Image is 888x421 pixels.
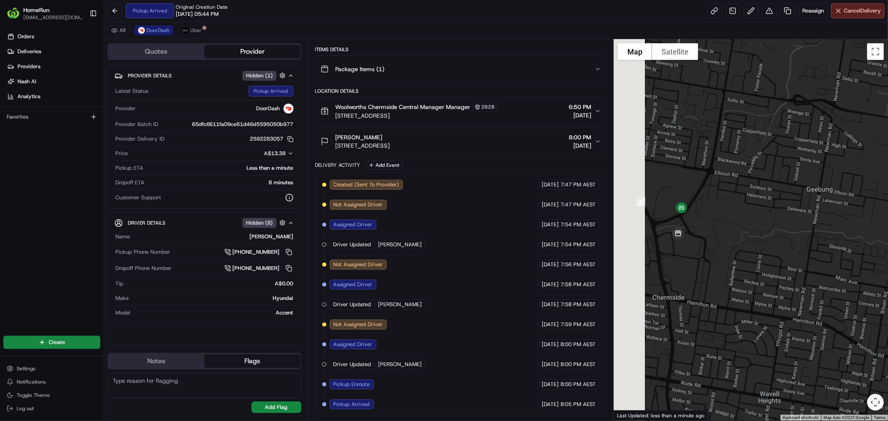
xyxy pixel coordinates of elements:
span: Settings [17,365,35,372]
span: Driver Updated [333,361,371,368]
button: Toggle fullscreen view [867,43,884,60]
span: Providers [17,63,40,70]
span: Created (Sent To Provider) [333,181,399,188]
span: [DATE] [569,111,591,119]
button: DoorDash [134,25,173,35]
button: Keyboard shortcuts [783,415,818,421]
button: HomeRun [23,6,50,14]
span: 7:58 PM AEST [560,301,596,308]
span: 8:00 PM AEST [560,361,596,368]
span: Not Assigned Driver [333,201,383,208]
div: [PERSON_NAME] [133,233,294,240]
button: Toggle Theme [3,389,100,401]
span: [PERSON_NAME] [378,361,422,368]
img: Google [616,410,643,421]
button: Uber [178,25,205,35]
span: Nash AI [17,78,36,85]
span: [DATE] [542,381,559,388]
span: [PHONE_NUMBER] [233,265,280,272]
span: [DATE] [542,241,559,248]
span: [DATE] [542,181,559,188]
span: Provider [115,105,136,112]
span: Package Items ( 1 ) [336,65,385,73]
button: Flags [204,354,301,368]
img: HomeRun [7,7,20,20]
span: DoorDash [147,27,169,34]
span: 2628 [482,104,495,110]
span: Analytics [17,93,40,100]
span: Provider Details [128,72,172,79]
button: CancelDelivery [831,3,885,18]
button: Notes [108,354,204,368]
button: Provider [204,45,301,58]
span: 7:47 PM AEST [560,201,596,208]
a: Orders [3,30,104,43]
span: 7:56 PM AEST [560,261,596,268]
span: Assigned Driver [333,341,373,348]
span: Make [115,295,129,302]
span: 8:00 PM AEST [560,381,596,388]
span: Assigned Driver [333,221,373,228]
a: [PHONE_NUMBER] [224,248,294,257]
button: Show satellite imagery [652,43,698,60]
span: 6:50 PM [569,103,591,111]
span: Not Assigned Driver [333,261,383,268]
span: Hidden ( 8 ) [246,219,273,227]
button: Woolworths Chermside Central Manager Manager2628[STREET_ADDRESS]6:50 PM[DATE] [316,97,606,125]
div: Favorites [3,110,100,124]
span: [DATE] [542,401,559,408]
span: Model [115,309,130,317]
span: [PERSON_NAME] [378,241,422,248]
div: Items Details [315,46,607,53]
span: Create [49,339,65,346]
a: [PHONE_NUMBER] [224,264,294,273]
span: Assigned Driver [333,281,373,288]
span: Not Assigned Driver [333,321,383,328]
span: Original Creation Date [176,4,228,10]
span: A$13.38 [264,150,286,157]
div: Delivery Activity [315,162,361,168]
span: Provider Batch ID [115,121,158,128]
span: [DATE] 05:44 PM [176,10,219,18]
span: 8:00 PM AEST [560,341,596,348]
span: Reassign [802,7,824,15]
span: Uber [190,27,201,34]
button: Add Flag [251,401,301,413]
div: A$0.00 [127,280,294,287]
span: Orders [17,33,34,40]
span: Driver Details [128,220,165,226]
span: [PERSON_NAME] [378,301,422,308]
span: 8:00 PM [569,133,591,141]
span: 8:05 PM AEST [560,401,596,408]
span: Pickup Arrived [333,401,370,408]
button: Driver DetailsHidden (8) [114,216,294,230]
span: 7:47 PM AEST [560,181,596,188]
span: Dropoff Phone Number [115,265,172,272]
span: Pickup Enroute [333,381,370,388]
span: Driver Updated [333,241,371,248]
span: [DATE] [542,281,559,288]
span: Price [115,150,128,157]
button: [EMAIL_ADDRESS][DOMAIN_NAME] [23,14,83,21]
span: [PERSON_NAME] [336,133,383,141]
span: 7:54 PM AEST [560,241,596,248]
span: [DATE] [542,361,559,368]
button: Reassign [798,3,828,18]
button: Settings [3,363,100,374]
a: Nash AI [3,75,104,88]
img: uber-new-logo.jpeg [182,27,189,34]
span: Woolworths Chermside Central Manager Manager [336,103,470,111]
button: 2592283057 [250,135,294,143]
button: Map camera controls [867,394,884,411]
span: Pickup ETA [115,164,143,172]
img: doordash_logo_v2.png [284,104,294,114]
button: Notifications [3,376,100,388]
span: Latest Status [115,87,148,95]
div: Location Details [315,88,607,94]
button: Quotes [108,45,204,58]
span: DoorDash [256,105,280,112]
